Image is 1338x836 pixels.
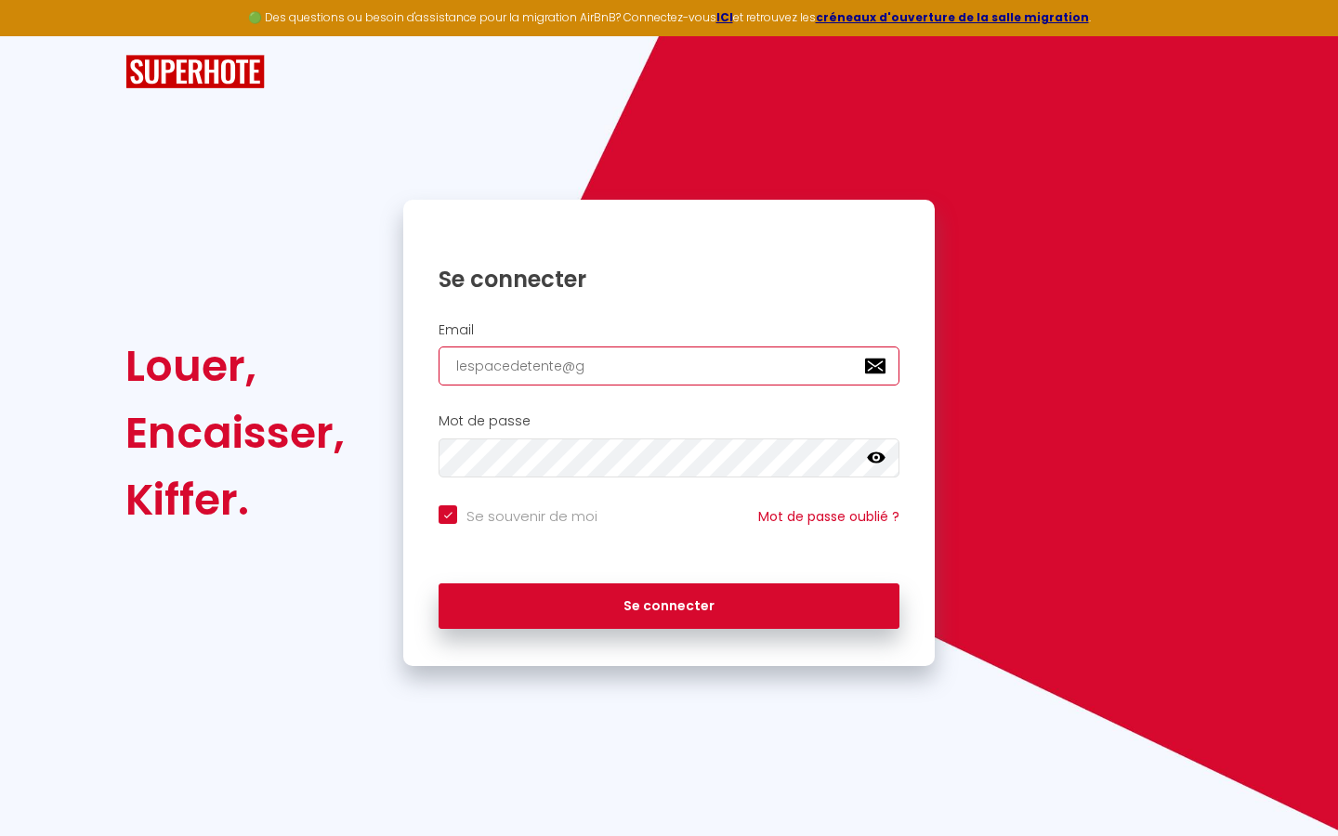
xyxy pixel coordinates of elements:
[125,466,345,533] div: Kiffer.
[125,399,345,466] div: Encaisser,
[439,413,899,429] h2: Mot de passe
[816,9,1089,25] a: créneaux d'ouverture de la salle migration
[125,55,265,89] img: SuperHote logo
[439,346,899,385] input: Ton Email
[439,322,899,338] h2: Email
[716,9,733,25] a: ICI
[439,265,899,294] h1: Se connecter
[125,333,345,399] div: Louer,
[758,507,899,526] a: Mot de passe oublié ?
[15,7,71,63] button: Ouvrir le widget de chat LiveChat
[439,583,899,630] button: Se connecter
